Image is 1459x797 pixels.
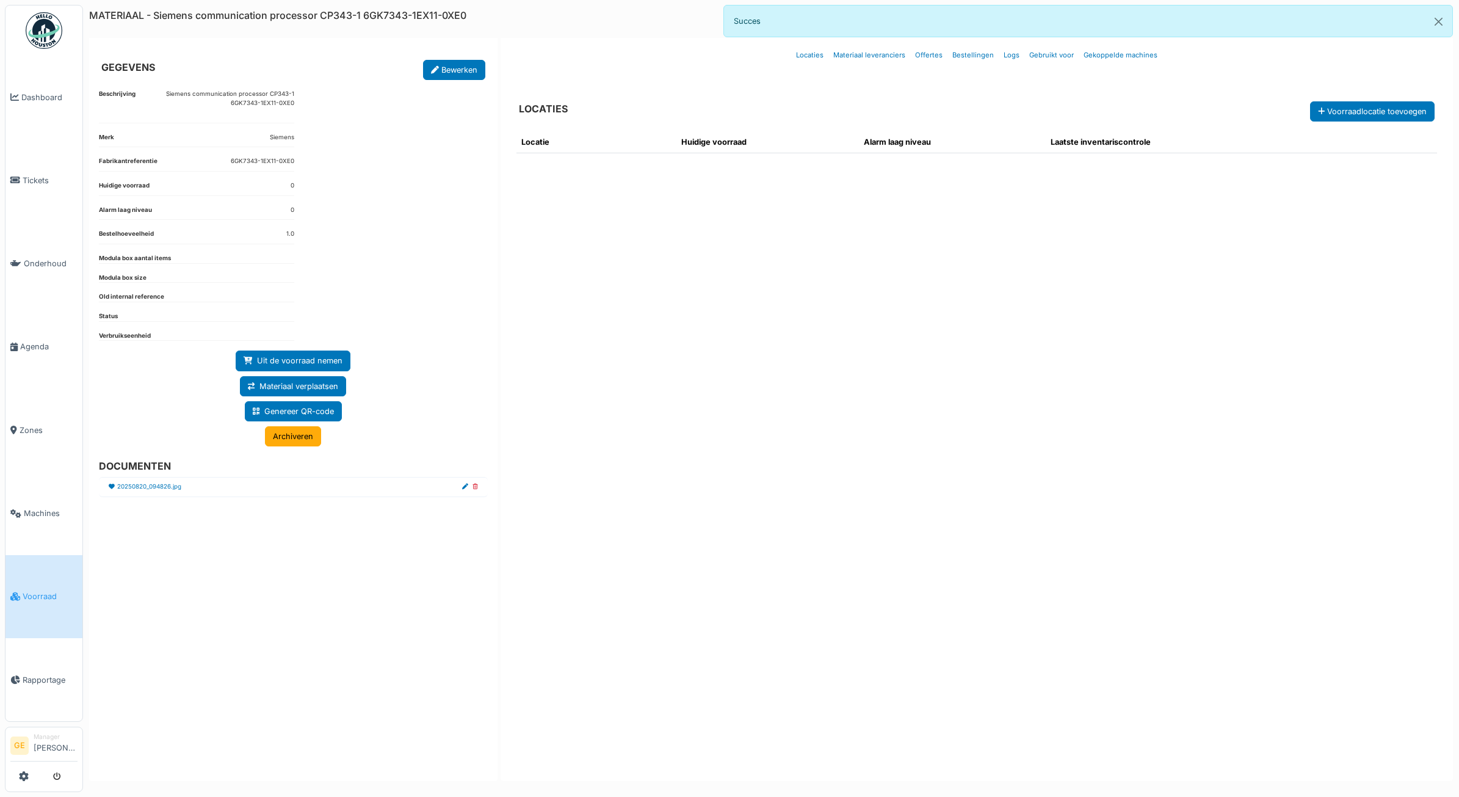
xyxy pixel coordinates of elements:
span: Tickets [23,175,78,186]
dt: Bestelhoeveelheid [99,230,154,244]
a: Tickets [5,139,82,222]
a: Dashboard [5,56,82,139]
div: Manager [34,732,78,741]
a: Logs [999,41,1024,70]
span: Machines [24,508,78,519]
dd: 6GK7343-1EX11-0XE0 [231,157,294,166]
th: Laatste inventariscontrole [1046,131,1312,153]
a: Offertes [910,41,947,70]
dt: Verbruikseenheid [99,332,151,341]
dt: Old internal reference [99,293,164,302]
dd: 0 [291,181,294,191]
dt: Huidige voorraad [99,181,150,195]
h6: DOCUMENTEN [99,460,478,472]
a: Gebruikt voor [1024,41,1079,70]
a: Rapportage [5,638,82,721]
dt: Modula box size [99,274,147,283]
li: GE [10,737,29,755]
img: Badge_color-CXgf-gQk.svg [26,12,62,49]
a: 20250820_094826.jpg [117,482,181,492]
dd: 1.0 [286,230,294,239]
li: [PERSON_NAME] [34,732,78,759]
h6: GEGEVENS [101,62,155,73]
a: Bewerken [423,60,485,80]
button: Voorraadlocatie toevoegen [1310,101,1435,122]
span: Dashboard [21,92,78,103]
h6: MATERIAAL - Siemens communication processor CP343-1 6GK7343-1EX11-0XE0 [89,10,466,21]
dd: 0 [291,206,294,215]
a: Archiveren [265,426,321,446]
dt: Fabrikantreferentie [99,157,157,171]
a: Agenda [5,305,82,388]
span: Voorraad [23,591,78,602]
p: Siemens communication processor CP343-1 6GK7343-1EX11-0XE0 [136,90,294,107]
a: Machines [5,471,82,555]
dt: Merk [99,133,114,147]
h6: LOCATIES [519,103,568,115]
dt: Alarm laag niveau [99,206,152,220]
a: Voorraad [5,555,82,638]
a: Onderhoud [5,222,82,305]
a: Gekoppelde machines [1079,41,1162,70]
a: Locaties [791,41,828,70]
a: Genereer QR-code [245,401,342,421]
span: Onderhoud [24,258,78,269]
dt: Modula box aantal items [99,254,171,263]
a: Materiaal verplaatsen [240,376,346,396]
a: Materiaal leveranciers [828,41,910,70]
a: GE Manager[PERSON_NAME] [10,732,78,762]
th: Locatie [516,131,676,153]
a: Bestellingen [947,41,999,70]
a: Zones [5,388,82,471]
a: Uit de voorraad nemen [236,351,350,371]
span: Rapportage [23,674,78,686]
dd: Siemens [270,133,294,142]
span: Zones [20,424,78,436]
dt: Status [99,312,118,321]
button: Close [1425,5,1452,38]
span: Agenda [20,341,78,352]
th: Alarm laag niveau [859,131,1046,153]
div: Succes [723,5,1453,37]
th: Huidige voorraad [676,131,859,153]
dt: Beschrijving [99,90,136,122]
